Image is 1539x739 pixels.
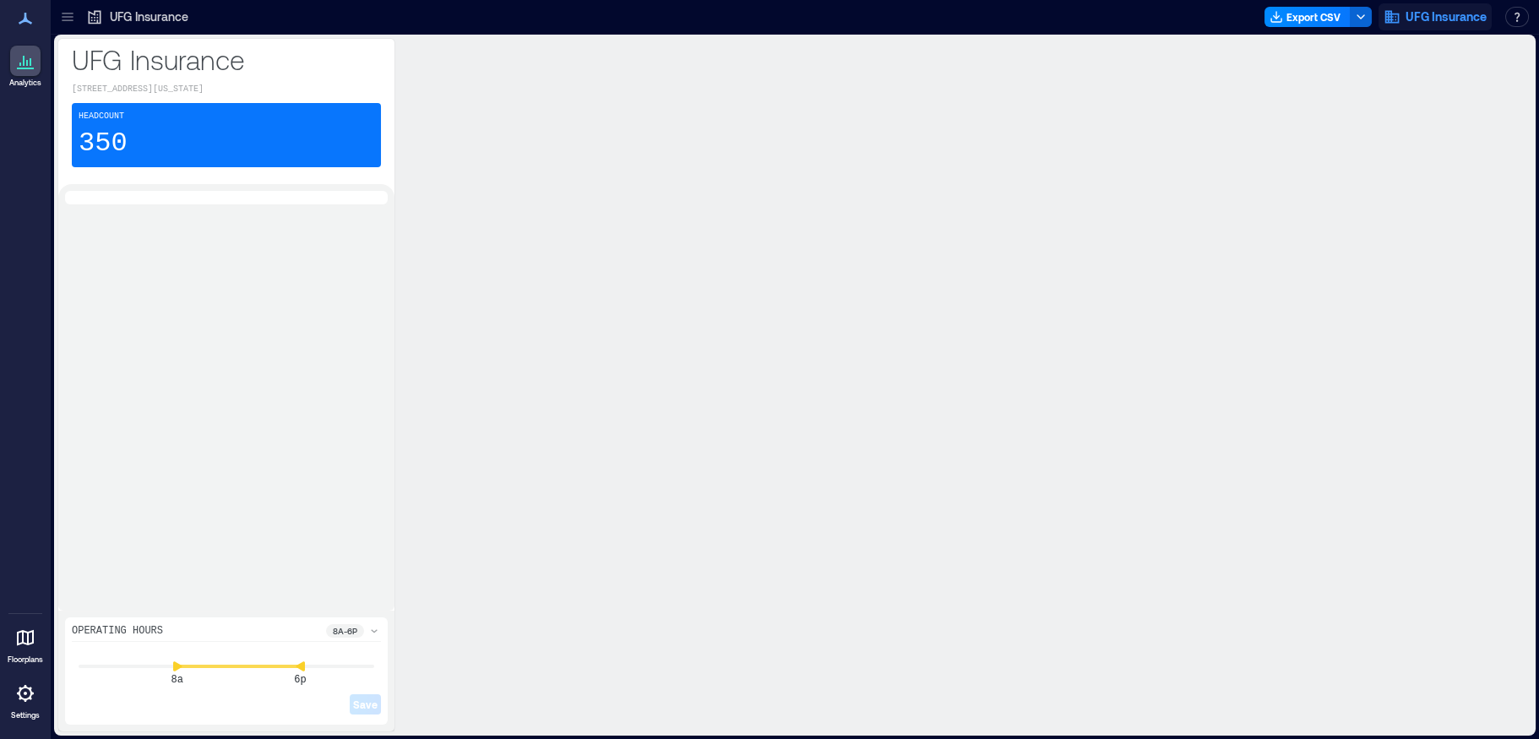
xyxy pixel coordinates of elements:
p: Operating Hours [72,624,163,638]
button: Save [350,694,381,715]
p: [STREET_ADDRESS][US_STATE] [72,83,381,96]
p: Floorplans [8,655,43,665]
p: UFG Insurance [72,42,381,76]
p: Headcount [79,110,124,123]
a: Settings [5,673,46,725]
button: UFG Insurance [1379,3,1492,30]
a: Analytics [4,41,46,93]
span: Save [353,698,378,711]
p: Analytics [9,78,41,88]
span: UFG Insurance [1406,8,1487,25]
p: 8a - 6p [333,624,357,638]
p: 350 [79,127,128,160]
p: UFG Insurance [110,8,188,25]
button: Export CSV [1264,7,1351,27]
p: Settings [11,710,40,720]
a: Floorplans [3,617,48,670]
